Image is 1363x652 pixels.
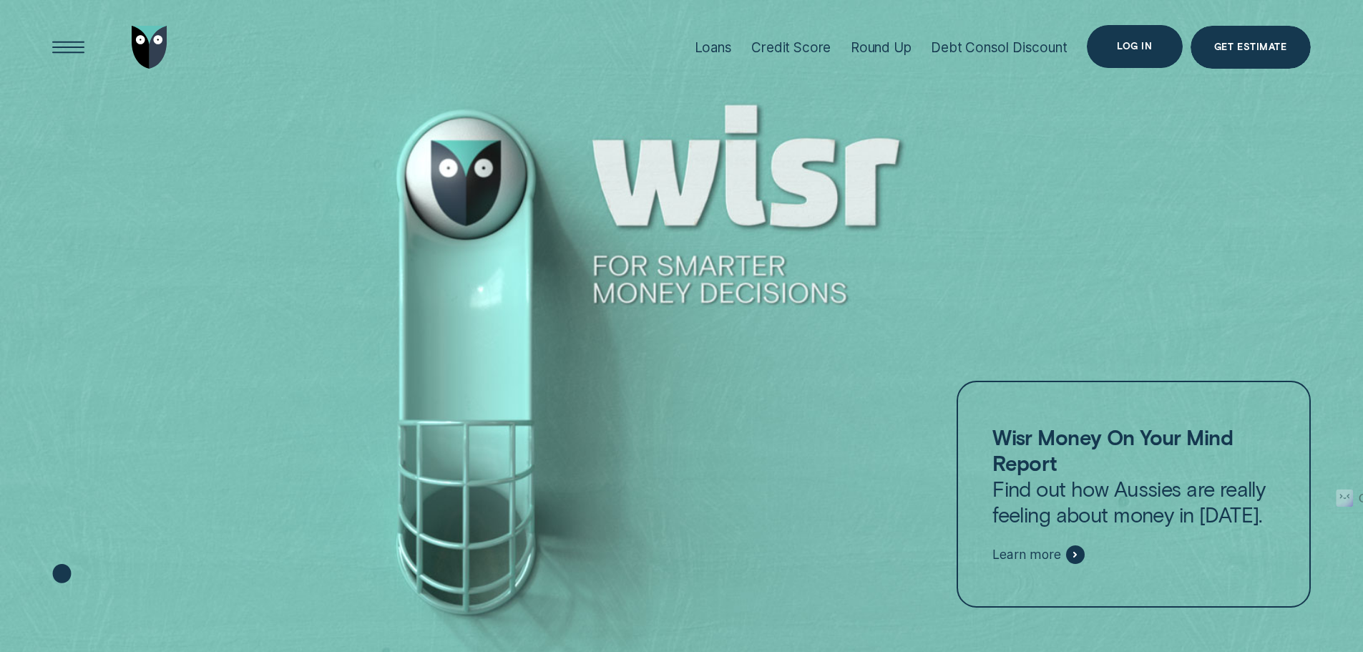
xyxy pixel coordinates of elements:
div: Log in [1117,42,1152,51]
div: Loans [695,39,732,56]
strong: Wisr Money On Your Mind Report [992,424,1233,475]
div: Round Up [851,39,912,56]
a: Get Estimate [1191,26,1311,69]
span: Learn more [992,547,1060,563]
p: Find out how Aussies are really feeling about money in [DATE]. [992,424,1274,527]
img: Wisr [132,26,167,69]
button: Log in [1087,25,1182,68]
div: Credit Score [751,39,831,56]
a: Wisr Money On Your Mind ReportFind out how Aussies are really feeling about money in [DATE].Learn... [957,381,1310,608]
div: Debt Consol Discount [931,39,1067,56]
button: Open Menu [47,26,90,69]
